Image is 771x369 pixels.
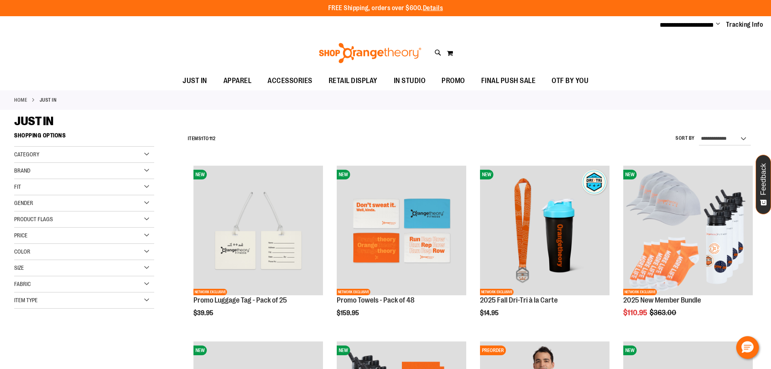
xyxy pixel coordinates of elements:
[337,309,360,317] span: $159.95
[201,136,203,141] span: 1
[480,170,493,179] span: NEW
[337,289,370,295] span: NETWORK EXCLUSIVE
[14,96,27,104] a: Home
[552,72,588,90] span: OTF BY YOU
[14,297,38,303] span: Item Type
[675,135,695,142] label: Sort By
[337,296,414,304] a: Promo Towels - Pack of 48
[480,289,514,295] span: NETWORK EXCLUSIVE
[193,166,323,295] img: Promo Luggage Tag - Pack of 25
[268,72,312,90] span: ACCESSORIES
[480,309,500,317] span: $14.95
[337,170,350,179] span: NEW
[481,72,536,90] span: FINAL PUSH SALE
[188,132,216,145] h2: Items to
[14,128,154,147] strong: Shopping Options
[328,4,443,13] p: FREE Shipping, orders over $600.
[14,200,33,206] span: Gender
[476,162,614,337] div: product
[14,232,28,239] span: Price
[174,72,215,90] a: JUST IN
[480,296,558,304] a: 2025 Fall Dri-Tri à la Carte
[259,72,321,90] a: ACCESSORIES
[623,166,753,296] a: 2025 New Member BundleNEWNETWORK EXCLUSIVE
[544,72,597,90] a: OTF BY YOU
[14,281,31,287] span: Fabric
[473,72,544,90] a: FINAL PUSH SALE
[321,72,386,90] a: RETAIL DISPLAY
[756,155,771,214] button: Feedback - Show survey
[329,72,378,90] span: RETAIL DISPLAY
[14,114,53,128] span: JUST IN
[193,346,207,355] span: NEW
[193,289,227,295] span: NETWORK EXCLUSIVE
[716,21,720,29] button: Account menu
[193,309,215,317] span: $39.95
[189,162,327,337] div: product
[760,163,767,195] span: Feedback
[623,166,753,295] img: 2025 New Member Bundle
[14,264,24,271] span: Size
[337,166,466,296] a: Promo Towels - Pack of 48NEWNETWORK EXCLUSIVE
[650,309,678,317] span: $363.00
[14,167,30,174] span: Brand
[223,72,252,90] span: APPAREL
[215,72,260,90] a: APPAREL
[40,96,57,104] strong: JUST IN
[423,4,443,12] a: Details
[726,20,763,29] a: Tracking Info
[14,183,21,190] span: Fit
[623,346,637,355] span: NEW
[193,296,287,304] a: Promo Luggage Tag - Pack of 25
[394,72,426,90] span: IN STUDIO
[736,336,759,359] button: Hello, have a question? Let’s chat.
[183,72,207,90] span: JUST IN
[337,166,466,295] img: Promo Towels - Pack of 48
[433,72,473,90] a: PROMO
[318,43,423,63] img: Shop Orangetheory
[14,151,39,158] span: Category
[480,166,610,295] img: 2025 Fall Dri-Tri à la Carte
[619,162,757,337] div: product
[623,309,648,317] span: $110.95
[480,346,506,355] span: PREORDER
[193,170,207,179] span: NEW
[209,136,216,141] span: 112
[333,162,470,337] div: product
[623,170,637,179] span: NEW
[623,289,657,295] span: NETWORK EXCLUSIVE
[442,72,465,90] span: PROMO
[193,166,323,296] a: Promo Luggage Tag - Pack of 25NEWNETWORK EXCLUSIVE
[623,296,701,304] a: 2025 New Member Bundle
[14,248,30,255] span: Color
[14,216,53,222] span: Product Flags
[386,72,434,90] a: IN STUDIO
[480,166,610,296] a: 2025 Fall Dri-Tri à la CarteNEWNETWORK EXCLUSIVE
[337,346,350,355] span: NEW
